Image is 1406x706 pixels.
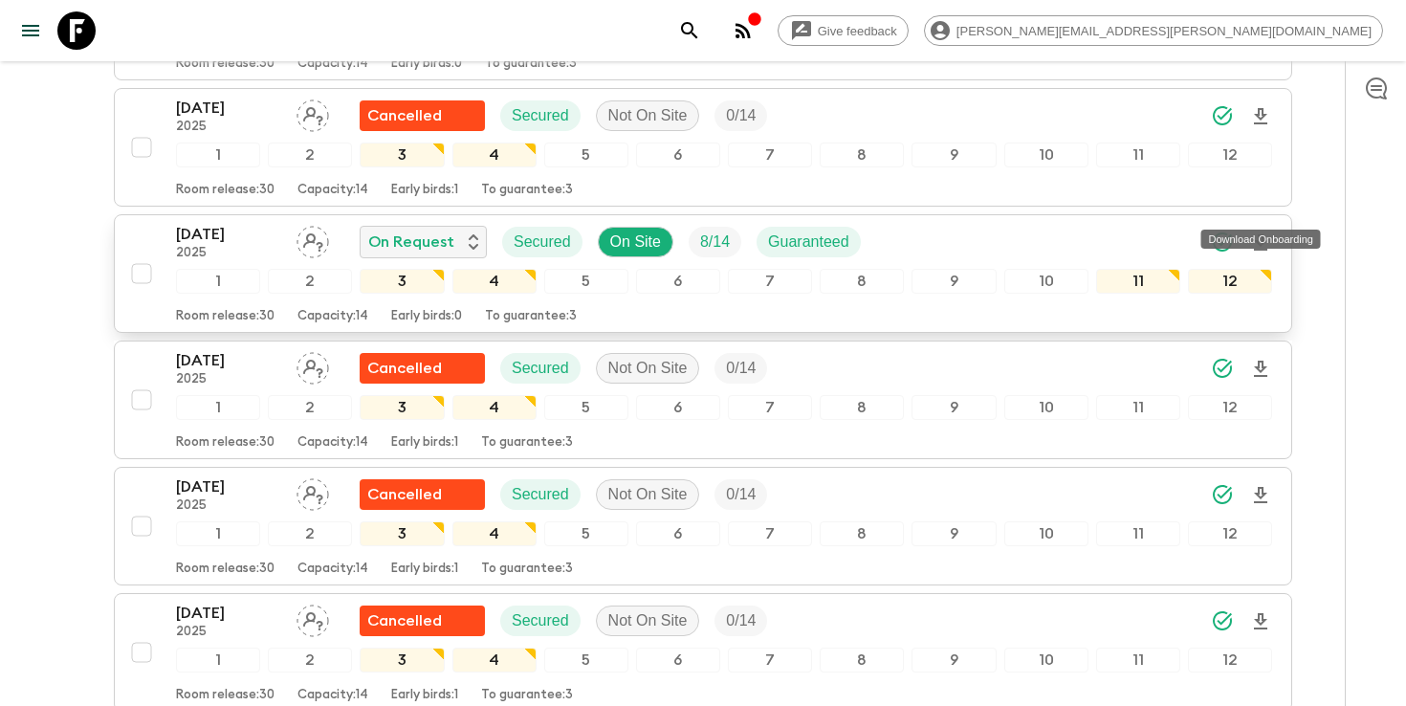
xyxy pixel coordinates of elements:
div: Trip Fill [714,606,767,636]
div: 2 [268,143,352,167]
div: Secured [500,353,581,384]
div: Not On Site [596,606,700,636]
div: Trip Fill [714,479,767,510]
div: 8 [820,143,904,167]
div: 5 [544,395,628,420]
p: Not On Site [608,104,688,127]
div: 11 [1096,521,1180,546]
button: [DATE]2025Assign pack leaderFlash Pack cancellationSecuredNot On SiteTrip Fill123456789101112Room... [114,467,1292,585]
span: Assign pack leader [297,484,329,499]
div: 4 [452,269,537,294]
p: Not On Site [608,357,688,380]
div: 9 [912,521,996,546]
p: Secured [512,104,569,127]
div: Download Onboarding [1201,230,1321,249]
div: 7 [728,395,812,420]
div: 9 [912,648,996,673]
span: Assign pack leader [297,610,329,626]
div: 2 [268,648,352,673]
p: Early birds: 1 [391,435,458,451]
p: On Site [610,231,661,254]
p: To guarantee: 3 [485,56,577,72]
p: To guarantee: 3 [481,435,573,451]
div: Not On Site [596,353,700,384]
div: 6 [636,395,720,420]
p: Capacity: 14 [297,562,368,577]
p: Room release: 30 [176,688,275,703]
span: Assign pack leader [297,105,329,121]
div: Flash Pack cancellation [360,606,485,636]
p: 0 / 14 [726,357,756,380]
button: search adventures [670,11,709,50]
svg: Synced Successfully [1211,357,1234,380]
p: Room release: 30 [176,56,275,72]
div: 7 [728,521,812,546]
div: 12 [1188,648,1272,673]
p: 2025 [176,246,281,261]
svg: Synced Successfully [1211,609,1234,632]
div: Secured [500,100,581,131]
div: 3 [360,269,444,294]
div: 6 [636,143,720,167]
div: Trip Fill [714,100,767,131]
div: 4 [452,143,537,167]
div: 2 [268,521,352,546]
p: Capacity: 14 [297,688,368,703]
p: Early birds: 1 [391,562,458,577]
div: Not On Site [596,479,700,510]
p: Capacity: 14 [297,309,368,324]
p: Cancelled [367,609,442,632]
svg: Synced Successfully [1211,104,1234,127]
div: 11 [1096,648,1180,673]
p: [DATE] [176,97,281,120]
div: 4 [452,395,537,420]
div: 10 [1004,143,1088,167]
div: 11 [1096,143,1180,167]
svg: Synced Successfully [1211,483,1234,506]
div: Flash Pack cancellation [360,100,485,131]
div: 4 [452,648,537,673]
p: Capacity: 14 [297,183,368,198]
p: Room release: 30 [176,562,275,577]
p: To guarantee: 3 [485,309,577,324]
div: 2 [268,269,352,294]
p: Guaranteed [768,231,849,254]
div: Secured [500,479,581,510]
p: Early birds: 0 [391,56,462,72]
div: [PERSON_NAME][EMAIL_ADDRESS][PERSON_NAME][DOMAIN_NAME] [924,15,1383,46]
p: 0 / 14 [726,483,756,506]
div: 2 [268,395,352,420]
span: Assign pack leader [297,232,329,247]
div: 9 [912,269,996,294]
div: 10 [1004,648,1088,673]
div: 4 [452,521,537,546]
p: Secured [512,357,569,380]
svg: Download Onboarding [1249,610,1272,633]
p: 2025 [176,498,281,514]
p: Room release: 30 [176,309,275,324]
div: 3 [360,395,444,420]
div: 12 [1188,521,1272,546]
p: Not On Site [608,483,688,506]
div: 6 [636,521,720,546]
div: 1 [176,521,260,546]
p: Room release: 30 [176,435,275,451]
p: 2025 [176,625,281,640]
div: 5 [544,521,628,546]
p: Room release: 30 [176,183,275,198]
div: 8 [820,395,904,420]
p: 0 / 14 [726,609,756,632]
div: 6 [636,269,720,294]
div: 6 [636,648,720,673]
p: To guarantee: 3 [481,688,573,703]
div: 12 [1188,269,1272,294]
p: To guarantee: 3 [481,562,573,577]
div: 1 [176,269,260,294]
p: Early birds: 0 [391,309,462,324]
button: menu [11,11,50,50]
span: Assign pack leader [297,358,329,373]
div: 12 [1188,143,1272,167]
div: 3 [360,521,444,546]
span: [PERSON_NAME][EMAIL_ADDRESS][PERSON_NAME][DOMAIN_NAME] [946,24,1382,38]
div: 10 [1004,269,1088,294]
